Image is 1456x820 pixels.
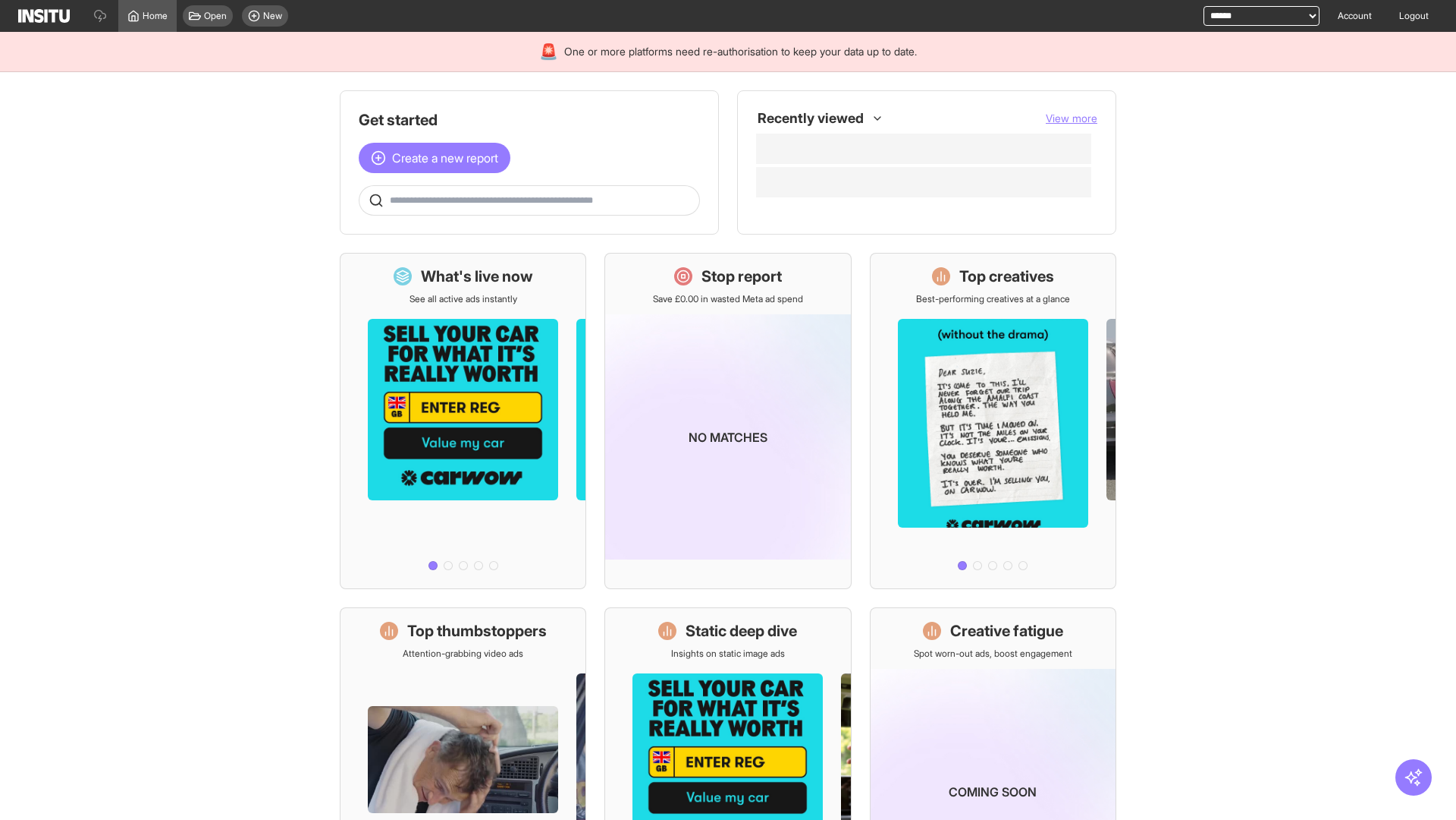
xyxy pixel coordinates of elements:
a: Top creativesBest-performing creatives at a glance [870,253,1116,589]
button: Create a new report [359,143,510,173]
p: Attention-grabbing video ads [403,648,523,660]
p: Insights on static image ads [671,648,785,660]
h1: Stop report [701,266,782,287]
a: Stop reportSave £0.00 in wasted Meta ad spendNo matches [604,253,851,589]
h1: Static deep dive [686,620,797,642]
h1: Top creatives [959,266,1054,287]
h1: Get started [359,109,700,131]
div: 🚨 [539,41,558,62]
p: See all active ads instantly [409,293,517,305]
span: Home [143,10,168,22]
p: No matches [689,428,767,446]
img: coming-soon-gradient_kfitwp.png [605,314,850,560]
h1: What's live now [421,266,533,287]
span: One or more platforms need re-authorisation to keep your data up to date. [564,44,917,59]
span: Create a new report [392,149,498,167]
span: Open [204,10,227,22]
span: View more [1046,112,1097,125]
h1: Top thumbstoppers [407,620,547,642]
a: What's live nowSee all active ads instantly [340,253,586,589]
button: View more [1046,111,1097,126]
img: Logo [18,9,70,23]
p: Save £0.00 in wasted Meta ad spend [653,293,803,305]
span: New [263,10,282,22]
p: Best-performing creatives at a glance [916,293,1070,305]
